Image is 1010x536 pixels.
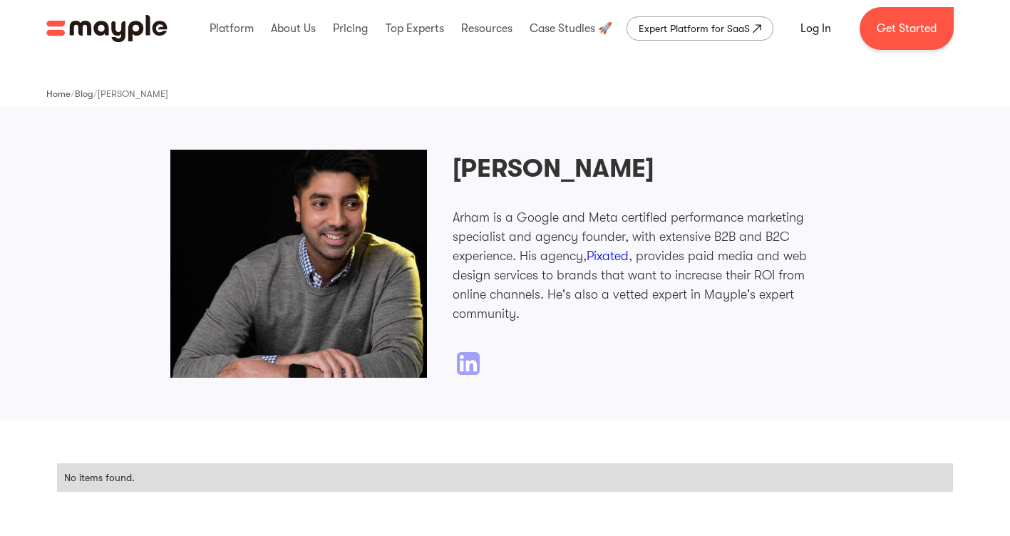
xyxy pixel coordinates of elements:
div: Expert Platform for SaaS [639,20,750,37]
a: Pixated [587,249,629,263]
p: Arham is a Google and Meta certified performance marketing specialist and agency founder, with ex... [453,208,840,324]
img: Arham Khan [170,150,427,378]
div: Resources [458,6,516,51]
a: Expert Platform for SaaS [627,16,773,41]
div: Pricing [329,6,371,51]
div: No items found. [64,470,946,485]
a: Blog [75,86,93,103]
div: Platform [206,6,257,51]
a: Get Started [860,7,954,50]
div: Top Experts [382,6,448,51]
a: [PERSON_NAME] [98,86,168,103]
a: home [46,15,168,42]
div: / [71,87,75,101]
div: / [93,87,98,101]
img: Mayple logo [46,15,168,42]
a: Log In [783,11,848,46]
h2: [PERSON_NAME] [453,150,655,188]
a: Home [46,86,71,103]
div: About Us [267,6,319,51]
